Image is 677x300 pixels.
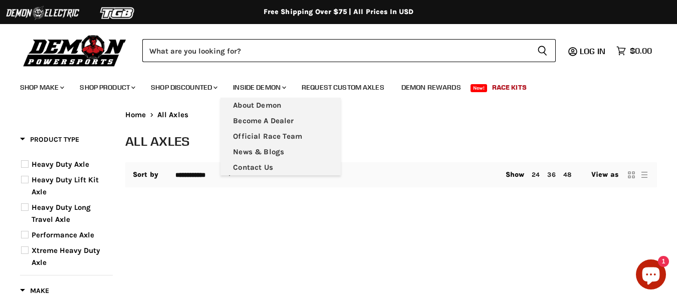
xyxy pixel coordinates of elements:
[220,160,341,175] a: Contact Us
[220,98,341,175] ul: Main menu
[611,44,657,58] a: $0.00
[220,129,341,144] a: Official Race Team
[125,162,657,187] nav: Collection utilities
[72,77,141,98] a: Shop Product
[529,39,556,62] button: Search
[294,77,392,98] a: Request Custom Axles
[20,286,49,298] button: Filter by Make
[220,144,341,160] a: News & Blogs
[32,175,99,196] span: Heavy Duty Lift Kit Axle
[142,39,556,62] form: Product
[133,171,158,179] label: Sort by
[32,203,91,224] span: Heavy Duty Long Travel Axle
[485,77,534,98] a: Race Kits
[5,4,80,23] img: Demon Electric Logo 2
[32,230,94,239] span: Performance Axle
[532,171,540,178] a: 24
[220,113,341,129] a: Become A Dealer
[142,39,529,62] input: Search
[80,4,155,23] img: TGB Logo 2
[125,133,657,149] h1: All Axles
[633,259,669,292] inbox-online-store-chat: Shopify online store chat
[13,73,649,98] ul: Main menu
[471,84,488,92] span: New!
[547,171,555,178] a: 36
[580,46,605,56] span: Log in
[639,170,649,180] button: list view
[591,171,618,179] span: View as
[575,47,611,56] a: Log in
[220,98,341,113] a: About Demon
[225,77,292,98] a: Inside Demon
[394,77,469,98] a: Demon Rewards
[157,111,188,119] span: All Axles
[125,111,146,119] a: Home
[32,160,89,169] span: Heavy Duty Axle
[143,77,223,98] a: Shop Discounted
[506,170,525,179] span: Show
[563,171,571,178] a: 48
[630,46,652,56] span: $0.00
[20,286,49,295] span: Make
[32,246,100,267] span: Xtreme Heavy Duty Axle
[13,77,70,98] a: Shop Make
[20,135,79,144] span: Product Type
[20,135,79,147] button: Filter by Product Type
[125,111,657,119] nav: Breadcrumbs
[20,33,130,68] img: Demon Powersports
[626,170,636,180] button: grid view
